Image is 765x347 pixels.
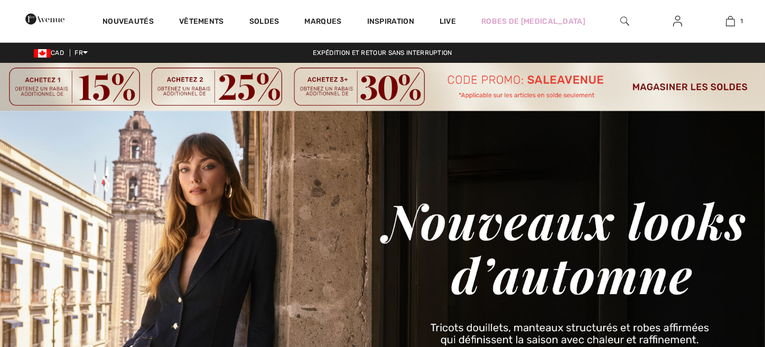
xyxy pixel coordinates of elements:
[440,16,456,27] a: Live
[25,8,64,30] img: 1ère Avenue
[726,15,735,27] img: Mon panier
[34,49,68,57] span: CAD
[367,17,414,28] span: Inspiration
[304,17,341,28] a: Marques
[704,15,756,27] a: 1
[34,49,51,58] img: Canadian Dollar
[665,15,691,28] a: Se connecter
[249,17,279,28] a: Soldes
[740,16,743,26] span: 1
[481,16,585,27] a: Robes de [MEDICAL_DATA]
[620,15,629,27] img: recherche
[179,17,224,28] a: Vêtements
[673,15,682,27] img: Mes infos
[102,17,154,28] a: Nouveautés
[74,49,88,57] span: FR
